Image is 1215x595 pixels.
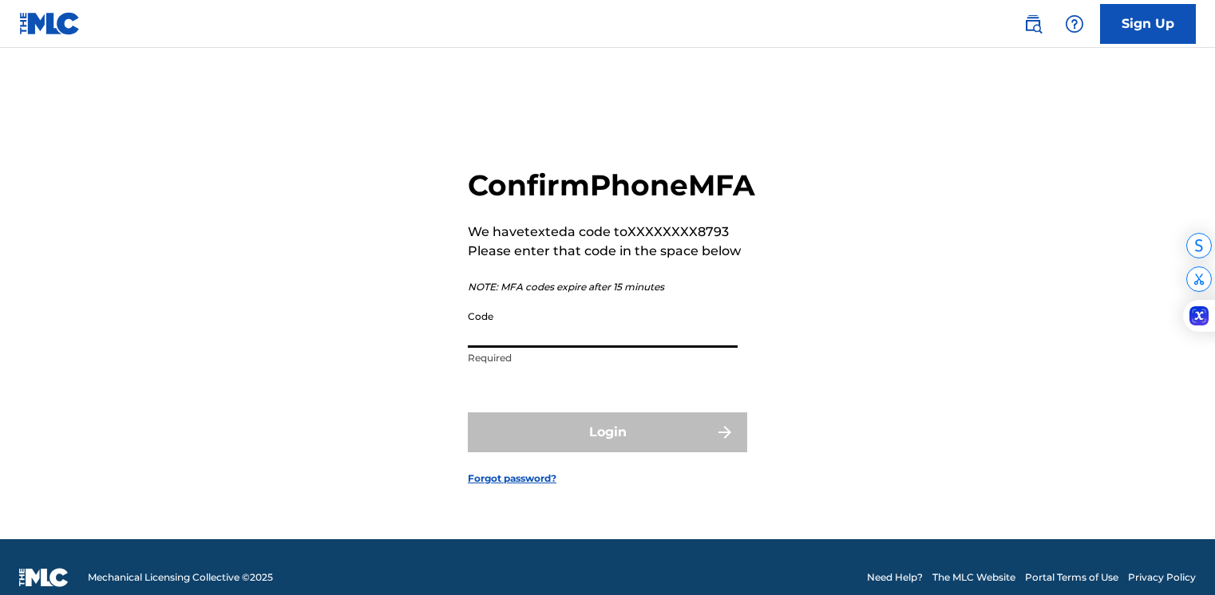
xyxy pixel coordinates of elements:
[1023,14,1043,33] img: search
[468,242,755,261] p: Please enter that code in the space below
[19,568,69,587] img: logo
[1100,4,1196,44] a: Sign Up
[468,471,556,486] a: Forgot password?
[468,351,738,365] p: Required
[932,570,1015,585] a: The MLC Website
[1128,570,1196,585] a: Privacy Policy
[468,167,755,203] h2: Confirm Phone MFA
[468,280,755,294] p: NOTE: MFA codes expire after 15 minutes
[468,223,755,242] p: We have texted a code to XXXXXXXX8793
[19,12,81,35] img: MLC Logo
[88,570,273,585] span: Mechanical Licensing Collective © 2025
[1025,570,1118,585] a: Portal Terms of Use
[1017,8,1049,40] a: Public Search
[1059,8,1090,40] div: Help
[1065,14,1084,33] img: help
[867,570,923,585] a: Need Help?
